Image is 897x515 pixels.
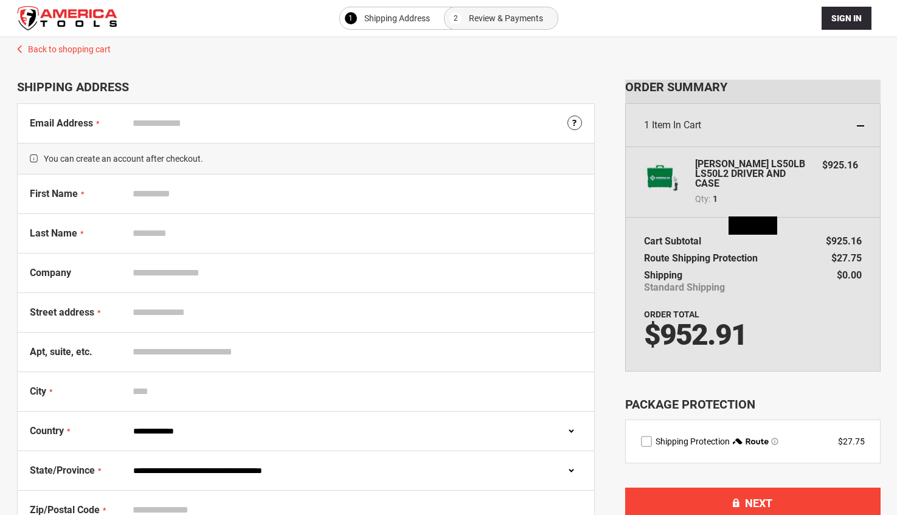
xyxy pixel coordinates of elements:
[454,11,458,26] span: 2
[469,11,543,26] span: Review & Payments
[5,37,893,55] a: Back to shopping cart
[656,437,730,446] span: Shipping Protection
[771,438,778,445] span: Learn more
[30,346,92,358] span: Apt, suite, etc.
[625,396,881,413] div: Package Protection
[30,117,93,129] span: Email Address
[18,143,594,175] span: You can create an account after checkout.
[822,7,871,30] button: Sign In
[30,465,95,476] span: State/Province
[348,11,353,26] span: 1
[30,306,94,318] span: Street address
[30,385,46,397] span: City
[17,80,595,94] div: Shipping Address
[729,216,777,235] img: Loading...
[838,435,865,448] div: $27.75
[17,6,117,30] img: America Tools
[30,227,77,239] span: Last Name
[745,497,772,510] span: Next
[641,435,865,448] div: route shipping protection selector element
[17,6,117,30] a: store logo
[30,267,71,278] span: Company
[30,425,64,437] span: Country
[30,188,78,199] span: First Name
[831,13,862,23] span: Sign In
[364,11,430,26] span: Shipping Address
